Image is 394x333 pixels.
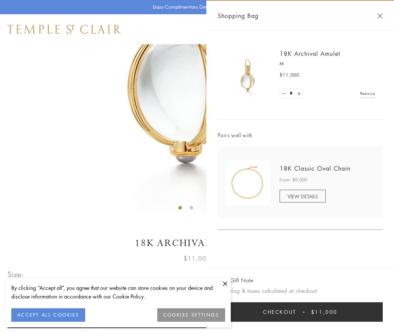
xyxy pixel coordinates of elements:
[157,308,225,322] button: COOKIES SETTINGS
[183,253,211,263] span: $11,000
[11,308,85,322] button: ACCEPT ALL COOKIES
[8,268,24,280] span: Size:
[8,237,386,250] h1: 18K Archival Amulet
[280,71,299,79] span: $11,000
[218,11,259,21] span: Shopping Bag
[280,190,326,202] a: VIEW DETAILS
[8,25,121,34] img: Temple St. Clair
[311,308,337,316] span: $11,000
[218,276,253,285] button: Add Gift Note
[225,52,270,97] img: 18K Archival Amulet
[360,89,375,97] a: Remove
[295,89,302,98] a: Set quantity to 2
[263,308,296,316] span: Checkout
[11,283,225,301] div: By clicking “Accept all”, you agree that our website can store cookies on your device and disclos...
[280,176,307,184] span: From: $9,000
[287,193,318,200] span: VIEW DETAILS
[280,49,340,58] a: 18K Archival Amulet
[280,60,375,67] p: M
[280,164,350,172] a: 18K Classic Oval Chain
[218,302,383,322] button: Checkout $11,000
[225,160,270,205] img: N88865-OV18
[280,89,287,98] a: Set quantity to 0
[153,3,238,11] p: Enjoy Complimentary Delivery & Returns
[218,131,383,139] span: Pairs well with
[377,13,383,19] button: Close Shopping Bag
[218,286,383,295] p: Shipping & taxes calculated at checkout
